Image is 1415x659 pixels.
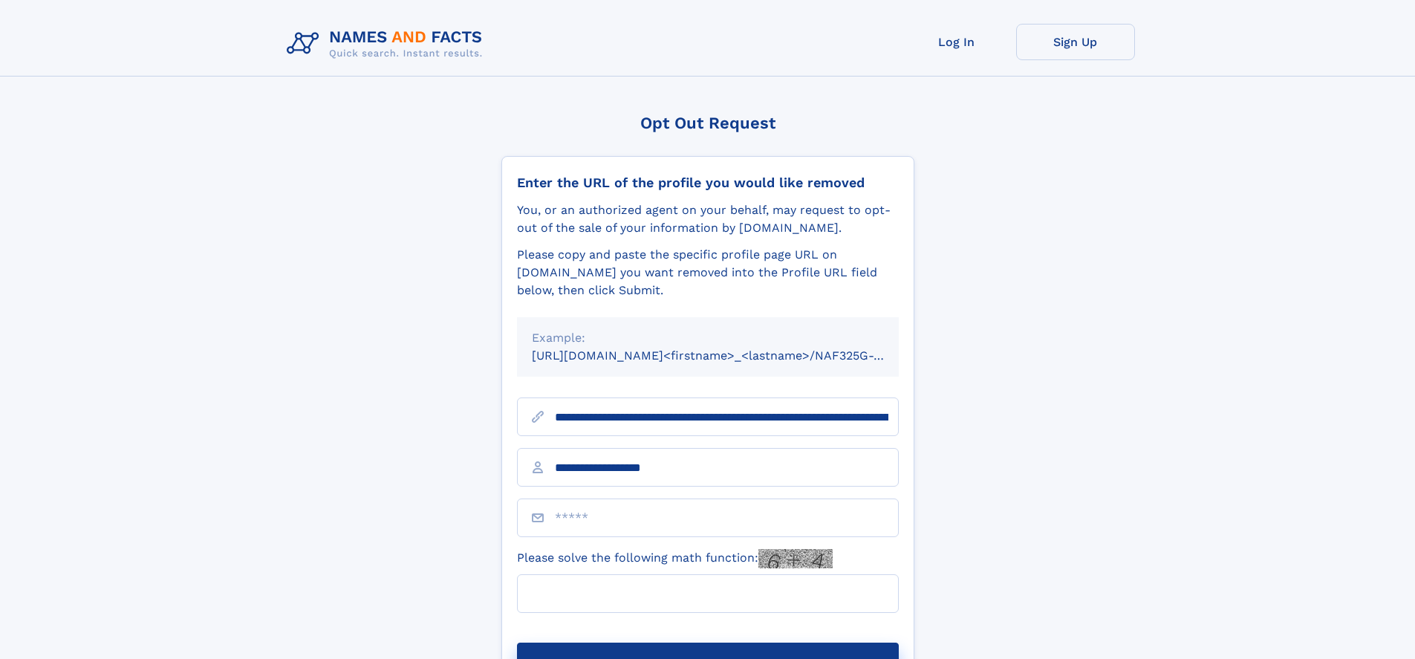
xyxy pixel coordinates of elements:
[517,549,833,568] label: Please solve the following math function:
[517,201,899,237] div: You, or an authorized agent on your behalf, may request to opt-out of the sale of your informatio...
[517,246,899,299] div: Please copy and paste the specific profile page URL on [DOMAIN_NAME] you want removed into the Pr...
[897,24,1016,60] a: Log In
[281,24,495,64] img: Logo Names and Facts
[532,329,884,347] div: Example:
[517,175,899,191] div: Enter the URL of the profile you would like removed
[532,348,927,363] small: [URL][DOMAIN_NAME]<firstname>_<lastname>/NAF325G-xxxxxxxx
[1016,24,1135,60] a: Sign Up
[501,114,914,132] div: Opt Out Request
